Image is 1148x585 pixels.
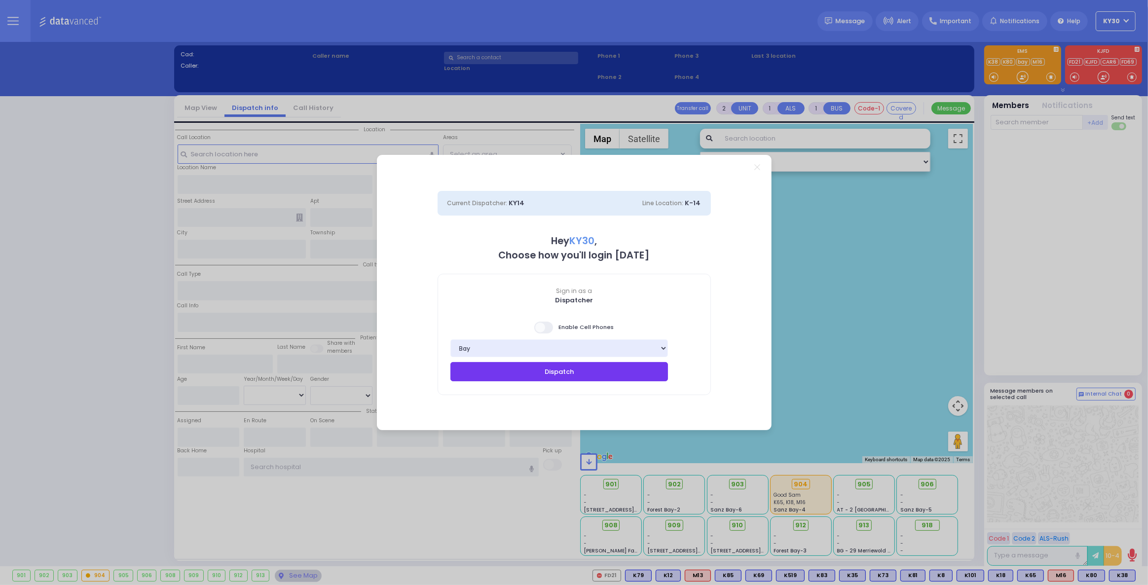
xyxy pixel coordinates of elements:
b: Hey , [551,234,597,248]
span: K-14 [685,198,701,208]
span: KY14 [509,198,525,208]
button: Dispatch [450,362,668,381]
span: Current Dispatcher: [447,199,508,207]
span: Enable Cell Phones [534,321,614,334]
span: Line Location: [643,199,684,207]
span: KY30 [569,234,594,248]
b: Dispatcher [555,295,593,305]
a: Close [754,164,760,170]
span: Sign in as a [438,287,710,295]
b: Choose how you'll login [DATE] [499,249,650,262]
